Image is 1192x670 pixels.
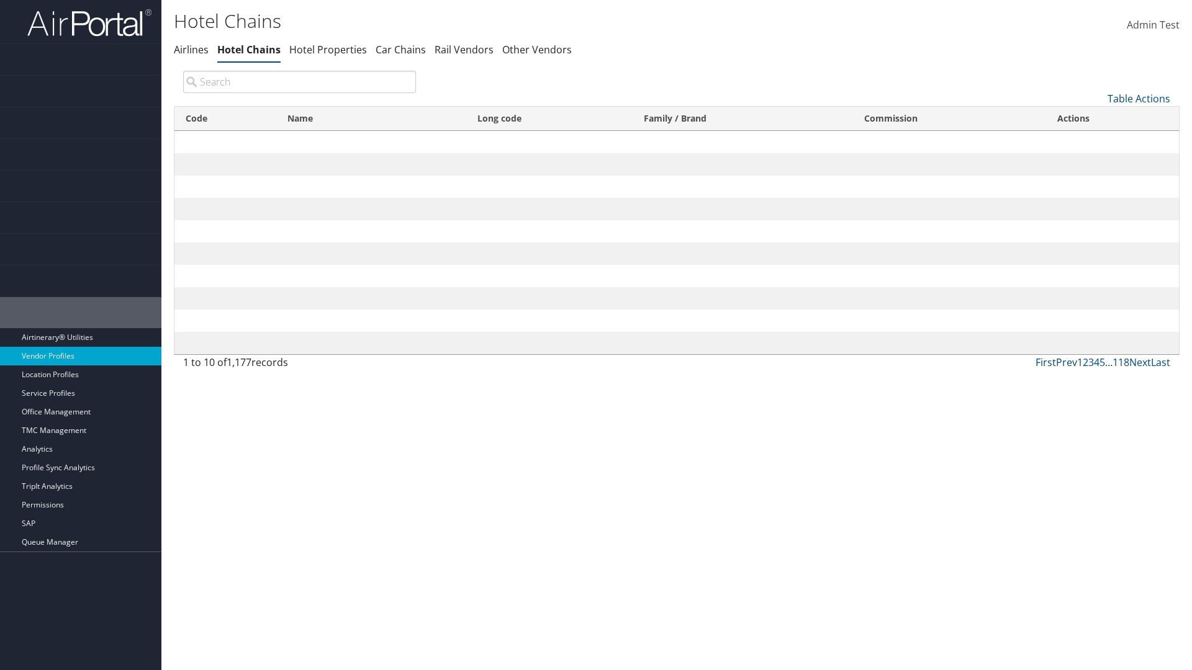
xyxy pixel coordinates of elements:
[28,171,102,202] span: Risk Management
[174,220,276,243] td: TC
[289,43,367,56] a: Hotel Properties
[1083,355,1088,369] a: 2
[28,139,93,170] span: Travel Approval
[174,131,276,153] td: 01
[174,176,276,198] td: ?C
[853,243,1046,265] td: 0%
[1077,355,1083,369] a: 1
[174,310,276,332] td: ?V
[1099,355,1105,369] a: 5
[1127,18,1180,32] span: Admin Test
[183,71,416,93] input: Search
[27,8,151,37] img: airportal-logo.png
[217,43,281,56] a: Hotel Chains
[1052,315,1068,326] a: Edit
[853,198,1046,220] td: 10%
[1129,355,1151,369] a: Next
[28,107,76,138] span: Book Travel
[174,107,276,131] th: Code: activate to sort column ascending
[227,355,251,369] span: 1,177
[1052,225,1068,237] a: Edit
[1052,136,1068,148] a: Edit
[1036,355,1056,369] a: First
[435,43,494,56] a: Rail Vendors
[1088,355,1094,369] a: 3
[28,234,97,265] span: Company Admin
[1105,355,1113,369] span: …
[28,202,69,233] span: Reporting
[1052,248,1068,259] a: Edit
[1113,355,1129,369] a: 118
[174,287,276,310] td: XT
[853,265,1046,287] td: 10%
[376,43,426,56] a: Car Chains
[174,8,844,34] h1: Hotel Chains
[853,176,1046,198] td: 0%
[1046,107,1179,131] th: Actions
[28,297,101,328] span: AirPortal® Admin
[1052,203,1068,215] a: Edit
[174,198,276,220] td: Â‡
[1052,158,1068,170] a: Edit
[1094,355,1099,369] a: 4
[853,332,1046,354] td: 0%
[853,287,1046,310] td: 10%
[633,107,853,131] th: Family / Brand: activate to sort column ascending
[853,107,1046,131] th: Commission: activate to sort column ascending
[28,266,93,297] span: Employee Tools
[1056,355,1077,369] a: Prev
[174,153,276,176] td: TD
[183,355,416,376] div: 1 to 10 of records
[502,43,572,56] a: Other Vendors
[174,243,276,265] td: AU
[174,332,276,354] td: AB
[1052,270,1068,282] a: Edit
[28,76,49,107] span: Trips
[853,153,1046,176] td: 10%
[853,310,1046,332] td: 10%
[1052,292,1068,304] a: Edit
[1151,355,1170,369] a: Last
[28,44,78,75] span: Dashboards
[853,131,1046,153] td: 10%
[1127,6,1180,45] a: Admin Test
[1052,337,1068,349] a: Edit
[276,107,466,131] th: Name: activate to sort column descending
[1108,92,1170,105] a: Table Actions
[174,43,209,56] a: Airlines
[466,107,633,131] th: Long code: activate to sort column ascending
[276,332,466,354] td: ABBA HOTELES
[853,220,1046,243] td: 0%
[1052,181,1068,192] a: Edit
